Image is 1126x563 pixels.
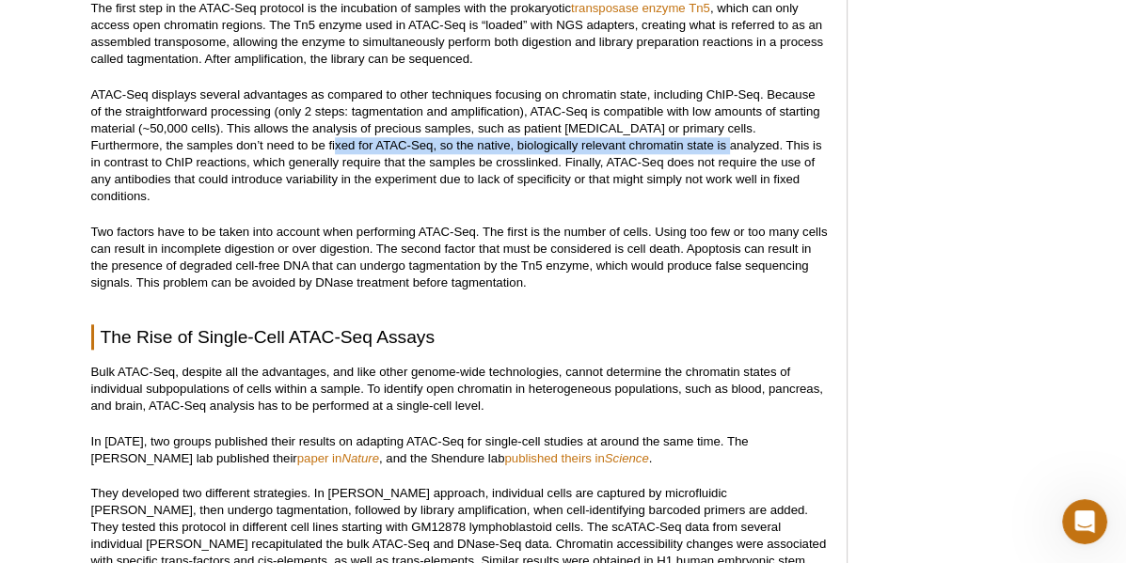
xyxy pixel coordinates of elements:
p: Bulk ATAC-Seq, despite all the advantages, and like other genome-wide technologies, cannot determ... [91,364,828,414]
p: In [DATE], two groups published their results on adapting ATAC-Seq for single-cell studies at aro... [91,433,828,467]
p: Two factors have to be taken into account when performing ATAC-Seq. The first is the number of ce... [91,224,828,291]
a: transposase enzyme Tn5 [571,1,710,15]
em: Nature [341,451,379,465]
p: ATAC-Seq displays several advantages as compared to other techniques focusing on chromatin state,... [91,86,828,205]
a: published theirs inScience [504,451,648,465]
h2: The Rise of Single-Cell ATAC-Seq Assays [91,324,828,350]
iframe: Intercom live chat [1062,499,1107,544]
em: Science [605,451,649,465]
a: paper inNature [297,451,379,465]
